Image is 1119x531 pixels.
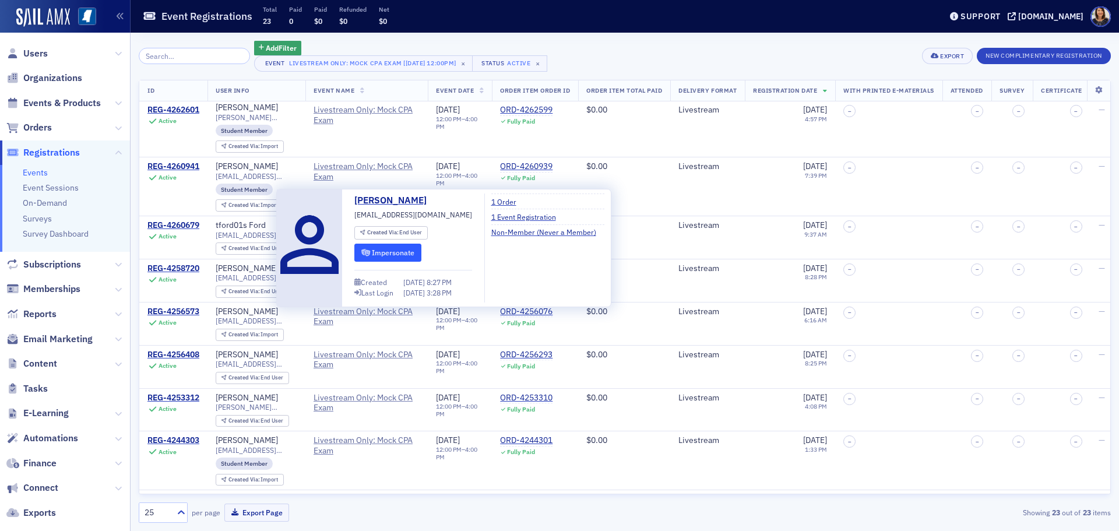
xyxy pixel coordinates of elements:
span: Profile [1090,6,1111,27]
a: New Complimentary Registration [977,50,1111,60]
span: – [1017,164,1021,171]
span: – [1074,266,1078,273]
div: Active [159,174,177,181]
a: SailAMX [16,8,70,27]
a: [PERSON_NAME] [216,350,278,360]
a: REG-4256408 [147,350,199,360]
time: 12:00 PM [436,114,462,122]
a: REG-4260941 [147,161,199,172]
a: ORD-4260939 [500,161,553,172]
div: Created Via: Import [216,474,284,486]
div: Active [507,59,530,67]
div: Created Via: End User [216,242,289,255]
span: [DATE] [803,392,827,403]
h1: Event Registrations [161,9,252,23]
span: × [533,58,543,69]
span: [EMAIL_ADDRESS][DOMAIN_NAME] [216,317,297,325]
a: Users [6,47,48,60]
span: – [1074,438,1078,445]
div: REG-4258720 [147,263,199,274]
span: Survey [1000,86,1025,94]
div: Status [481,59,505,67]
span: $0.00 [586,435,607,445]
time: 4:00 PM [436,402,477,418]
a: Registrations [6,146,80,159]
label: per page [192,507,220,518]
a: [PERSON_NAME] [354,194,435,208]
div: Active [159,362,177,370]
div: End User [228,245,284,252]
span: Tasks [23,382,48,395]
button: EventLivestream Only: Mock CPA Exam [[DATE] 12:00pm]× [254,55,473,72]
a: REG-4262601 [147,105,199,115]
span: [EMAIL_ADDRESS][DOMAIN_NAME] [354,209,472,220]
div: Created Via: End User [216,415,289,427]
div: Support [960,11,1001,22]
span: Email Marketing [23,333,93,346]
div: End User [228,289,284,295]
span: – [848,266,851,273]
span: [DATE] [436,349,460,360]
span: – [976,309,979,316]
span: – [848,395,851,402]
p: Net [379,5,389,13]
time: 6:16 AM [804,316,827,324]
span: Created Via : [228,330,261,338]
span: – [976,352,979,359]
div: Created Via: End User [216,286,289,298]
span: – [1017,352,1021,359]
span: — [1099,435,1105,445]
span: Created Via : [228,417,261,424]
time: 12:00 PM [436,402,462,410]
span: – [848,309,851,316]
a: [PERSON_NAME] [216,263,278,274]
span: $0 [314,16,322,26]
a: Subscriptions [6,258,81,271]
span: $0.00 [586,161,607,171]
span: – [976,438,979,445]
span: [DATE] [436,306,460,317]
div: Import [228,202,279,209]
a: REG-4260679 [147,220,199,231]
a: ORD-4256293 [500,350,553,360]
span: Registrations [23,146,80,159]
div: Livestream [678,393,737,403]
time: 4:57 PM [805,114,827,122]
div: End User [367,230,423,236]
a: Livestream Only: Mock CPA Exam [314,435,420,456]
div: Export [940,53,964,59]
div: Fully Paid [507,363,535,370]
time: 7:39 PM [805,171,827,180]
a: [PERSON_NAME] [216,161,278,172]
button: Export Page [224,504,289,522]
span: Created Via : [228,476,261,483]
span: – [848,438,851,445]
span: Reports [23,308,57,321]
div: Fully Paid [507,448,535,456]
div: [PERSON_NAME] [216,435,278,446]
div: Livestream [678,105,737,115]
span: – [1074,395,1078,402]
a: [PERSON_NAME] [216,307,278,317]
span: Created Via : [228,374,261,381]
span: Memberships [23,283,80,296]
time: 9:37 AM [804,230,827,238]
span: [DATE] [403,277,427,287]
span: – [848,107,851,114]
img: SailAMX [78,8,96,26]
span: — [1099,392,1105,403]
div: [DOMAIN_NAME] [1018,11,1083,22]
div: – [436,403,484,418]
span: [EMAIL_ADDRESS][DOMAIN_NAME] [216,360,297,368]
a: [PERSON_NAME] [216,103,278,113]
p: Refunded [339,5,367,13]
span: Content [23,357,57,370]
span: Created Via : [367,228,400,236]
a: On-Demand [23,198,67,208]
span: Orders [23,121,52,134]
time: 1:33 PM [805,445,827,453]
span: Order Item Order ID [500,86,570,94]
